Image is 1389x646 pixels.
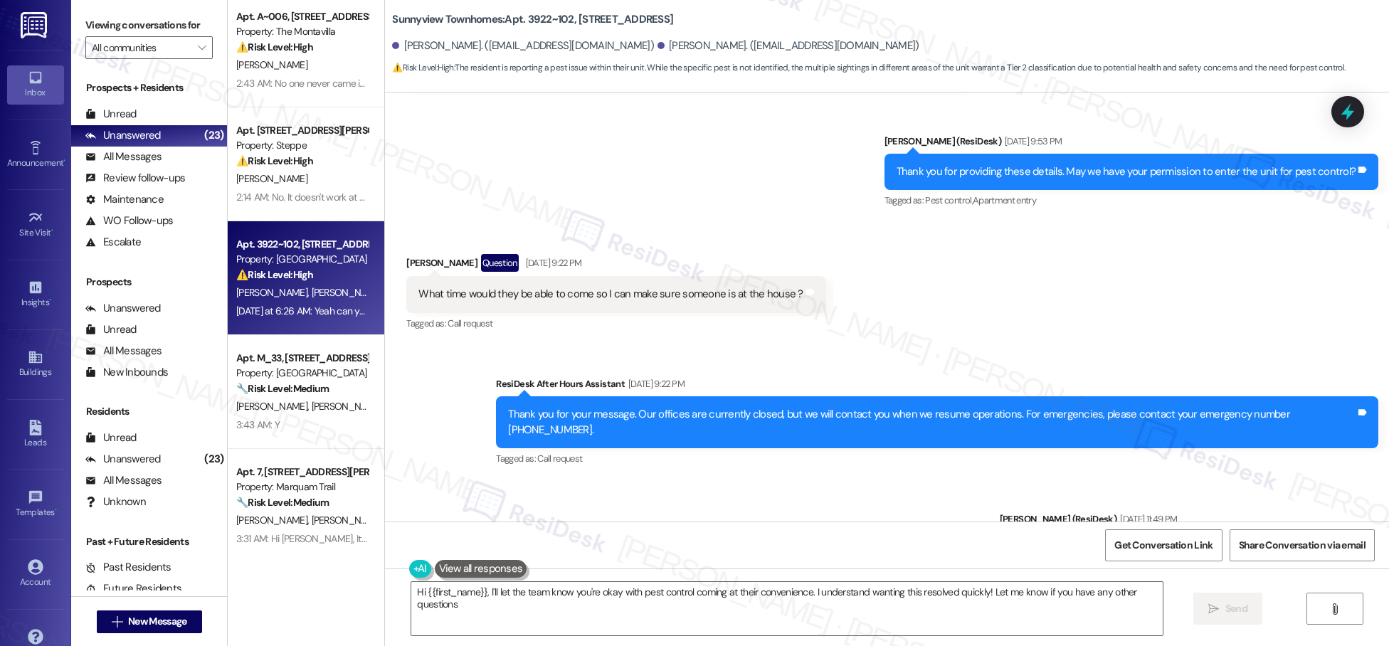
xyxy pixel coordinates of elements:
[128,614,186,629] span: New Message
[85,301,161,316] div: Unanswered
[1225,601,1247,616] span: Send
[496,376,1378,396] div: ResiDesk After Hours Assistant
[92,36,190,59] input: All communities
[236,496,329,509] strong: 🔧 Risk Level: Medium
[201,448,227,470] div: (23)
[85,14,213,36] label: Viewing conversations for
[236,172,307,185] span: [PERSON_NAME]
[55,505,57,515] span: •
[1000,512,1378,531] div: [PERSON_NAME] (ResiDesk)
[236,24,368,39] div: Property: The Montavilla
[392,38,654,53] div: [PERSON_NAME]. ([EMAIL_ADDRESS][DOMAIN_NAME])
[49,295,51,305] span: •
[392,60,1345,75] span: : The resident is reporting a pest issue within their unit. While the specific pest is not identi...
[85,581,181,596] div: Future Residents
[1230,529,1375,561] button: Share Conversation via email
[448,317,492,329] span: Call request
[406,313,825,334] div: Tagged as:
[7,275,64,314] a: Insights •
[925,194,973,206] span: Pest control ,
[7,555,64,593] a: Account
[1329,603,1340,615] i: 
[85,344,162,359] div: All Messages
[522,255,582,270] div: [DATE] 9:22 PM
[236,366,368,381] div: Property: [GEOGRAPHIC_DATA]
[7,345,64,383] a: Buildings
[85,213,173,228] div: WO Follow-ups
[7,485,64,524] a: Templates •
[236,154,313,167] strong: ⚠️ Risk Level: High
[884,134,1379,154] div: [PERSON_NAME] (ResiDesk)
[406,254,825,277] div: [PERSON_NAME]
[236,480,368,494] div: Property: Marquam Trail
[63,156,65,166] span: •
[1116,512,1177,526] div: [DATE] 11:49 PM
[236,351,368,366] div: Apt. M_33, [STREET_ADDRESS]
[85,365,168,380] div: New Inbounds
[85,494,146,509] div: Unknown
[236,77,556,90] div: 2:43 AM: No one never came in it was the toilet both keep getting stopped up
[236,237,368,252] div: Apt. 3922~102, [STREET_ADDRESS]
[85,107,137,122] div: Unread
[236,41,313,53] strong: ⚠️ Risk Level: High
[508,407,1356,438] div: Thank you for your message. Our offices are currently closed, but we will contact you when we res...
[85,322,137,337] div: Unread
[7,415,64,454] a: Leads
[236,9,368,24] div: Apt. A~006, [STREET_ADDRESS]
[21,12,50,38] img: ResiDesk Logo
[236,286,312,299] span: [PERSON_NAME]
[312,400,383,413] span: [PERSON_NAME]
[884,190,1379,211] div: Tagged as:
[7,65,64,104] a: Inbox
[236,514,312,526] span: [PERSON_NAME]
[7,206,64,244] a: Site Visit •
[657,38,919,53] div: [PERSON_NAME]. ([EMAIL_ADDRESS][DOMAIN_NAME])
[625,376,685,391] div: [DATE] 9:22 PM
[85,235,141,250] div: Escalate
[198,42,206,53] i: 
[897,164,1356,179] div: Thank you for providing these details. May we have your permission to enter the unit for pest con...
[481,254,519,272] div: Question
[85,149,162,164] div: All Messages
[236,58,307,71] span: [PERSON_NAME]
[97,610,202,633] button: New Message
[85,192,164,207] div: Maintenance
[1193,593,1262,625] button: Send
[71,275,227,290] div: Prospects
[411,582,1163,635] textarea: Hi {{first_name}}, I'll let the team know you're okay with pest control coming at their convenien...
[236,305,506,317] div: [DATE] at 6:26 AM: Yeah can you have them come when they can
[236,191,369,203] div: 2:14 AM: No. It doesn't work at all.
[496,448,1378,469] div: Tagged as:
[418,287,803,302] div: What time would they be able to come so I can make sure someone is at the house ?
[85,430,137,445] div: Unread
[85,473,162,488] div: All Messages
[236,252,368,267] div: Property: [GEOGRAPHIC_DATA]
[85,560,171,575] div: Past Residents
[85,128,161,143] div: Unanswered
[236,418,280,431] div: 3:43 AM: Y
[236,123,368,138] div: Apt. [STREET_ADDRESS][PERSON_NAME]
[537,452,582,465] span: Call request
[71,404,227,419] div: Residents
[236,138,368,153] div: Property: Steppe
[112,616,122,628] i: 
[392,12,673,27] b: Sunnyview Townhomes: Apt. 3922~102, [STREET_ADDRESS]
[85,452,161,467] div: Unanswered
[392,62,453,73] strong: ⚠️ Risk Level: High
[1105,529,1222,561] button: Get Conversation Link
[1208,603,1219,615] i: 
[236,382,329,395] strong: 🔧 Risk Level: Medium
[236,465,368,480] div: Apt. 7, [STREET_ADDRESS][PERSON_NAME]
[236,400,312,413] span: [PERSON_NAME]
[1001,134,1062,149] div: [DATE] 9:53 PM
[312,286,383,299] span: [PERSON_NAME]
[201,125,227,147] div: (23)
[71,80,227,95] div: Prospects + Residents
[71,534,227,549] div: Past + Future Residents
[1114,538,1213,553] span: Get Conversation Link
[51,226,53,235] span: •
[312,514,383,526] span: [PERSON_NAME]
[1239,538,1366,553] span: Share Conversation via email
[85,171,185,186] div: Review follow-ups
[973,194,1036,206] span: Apartment entry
